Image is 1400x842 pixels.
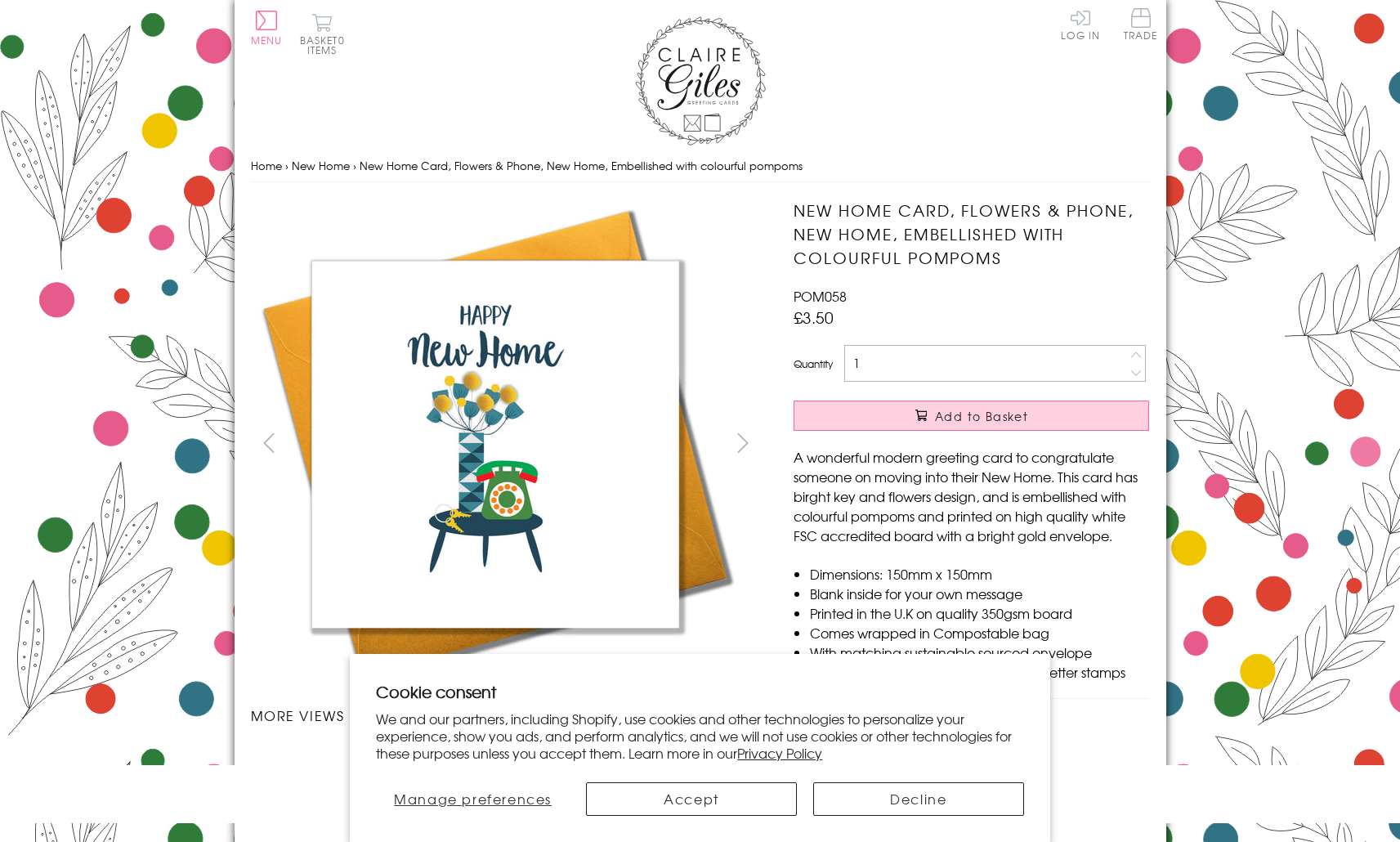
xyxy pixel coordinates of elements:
button: Manage preferences [376,782,570,816]
a: New Home [292,158,350,173]
ul: Carousel Pagination [251,741,762,813]
span: Manage preferences [394,789,552,808]
p: A wonderful modern greeting card to congratulate someone on moving into their New Home. This card... [794,447,1149,545]
li: With matching sustainable sourced envelope [810,643,1149,662]
li: Comes wrapped in Compostable bag [810,623,1149,643]
li: Dimensions: 150mm x 150mm [810,564,1149,584]
button: next [724,424,761,461]
button: prev [251,424,288,461]
button: Decline [813,782,1024,816]
span: POM058 [794,286,847,306]
li: Blank inside for your own message [810,584,1149,603]
span: › [285,158,288,173]
a: Home [251,158,282,173]
button: Menu [251,11,283,45]
img: New Home Card, Flowers & Phone, New Home, Embellished with colourful pompoms [314,761,315,762]
h3: More views [251,705,762,725]
h2: Cookie consent [376,680,1024,703]
nav: breadcrumbs [251,150,1150,183]
span: £3.50 [794,306,834,329]
img: Claire Giles Greetings Cards [635,16,766,146]
img: New Home Card, Flowers & Phone, New Home, Embellished with colourful pompoms [761,199,1251,679]
span: New Home Card, Flowers & Phone, New Home, Embellished with colourful pompoms [360,158,803,173]
button: Accept [586,782,797,816]
p: We and our partners, including Shopify, use cookies and other technologies to personalize your ex... [376,710,1024,761]
span: Add to Basket [935,408,1028,424]
li: Printed in the U.K on quality 350gsm board [810,603,1149,623]
span: Menu [251,33,283,47]
span: Trade [1124,8,1158,40]
a: Privacy Policy [737,743,822,763]
img: New Home Card, Flowers & Phone, New Home, Embellished with colourful pompoms [250,199,740,689]
h1: New Home Card, Flowers & Phone, New Home, Embellished with colourful pompoms [794,199,1149,269]
label: Quantity [794,356,833,371]
span: 0 items [307,33,345,57]
button: Add to Basket [794,401,1149,431]
button: Basket0 items [300,13,345,55]
li: Carousel Page 1 (Current Slide) [251,741,378,777]
a: Log In [1061,8,1100,40]
a: Trade [1124,8,1158,43]
span: › [353,158,356,173]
